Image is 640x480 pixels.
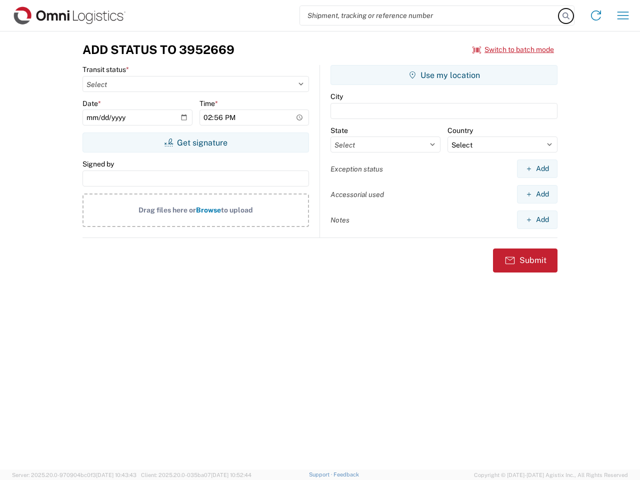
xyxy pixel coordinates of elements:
[199,99,218,108] label: Time
[221,206,253,214] span: to upload
[330,215,349,224] label: Notes
[82,159,114,168] label: Signed by
[330,164,383,173] label: Exception status
[517,159,557,178] button: Add
[138,206,196,214] span: Drag files here or
[330,65,557,85] button: Use my location
[96,472,136,478] span: [DATE] 10:43:43
[472,41,554,58] button: Switch to batch mode
[300,6,559,25] input: Shipment, tracking or reference number
[333,471,359,477] a: Feedback
[330,190,384,199] label: Accessorial used
[82,99,101,108] label: Date
[82,42,234,57] h3: Add Status to 3952669
[474,470,628,479] span: Copyright © [DATE]-[DATE] Agistix Inc., All Rights Reserved
[82,132,309,152] button: Get signature
[141,472,251,478] span: Client: 2025.20.0-035ba07
[82,65,129,74] label: Transit status
[517,185,557,203] button: Add
[309,471,334,477] a: Support
[330,92,343,101] label: City
[211,472,251,478] span: [DATE] 10:52:44
[447,126,473,135] label: Country
[493,248,557,272] button: Submit
[330,126,348,135] label: State
[196,206,221,214] span: Browse
[517,210,557,229] button: Add
[12,472,136,478] span: Server: 2025.20.0-970904bc0f3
